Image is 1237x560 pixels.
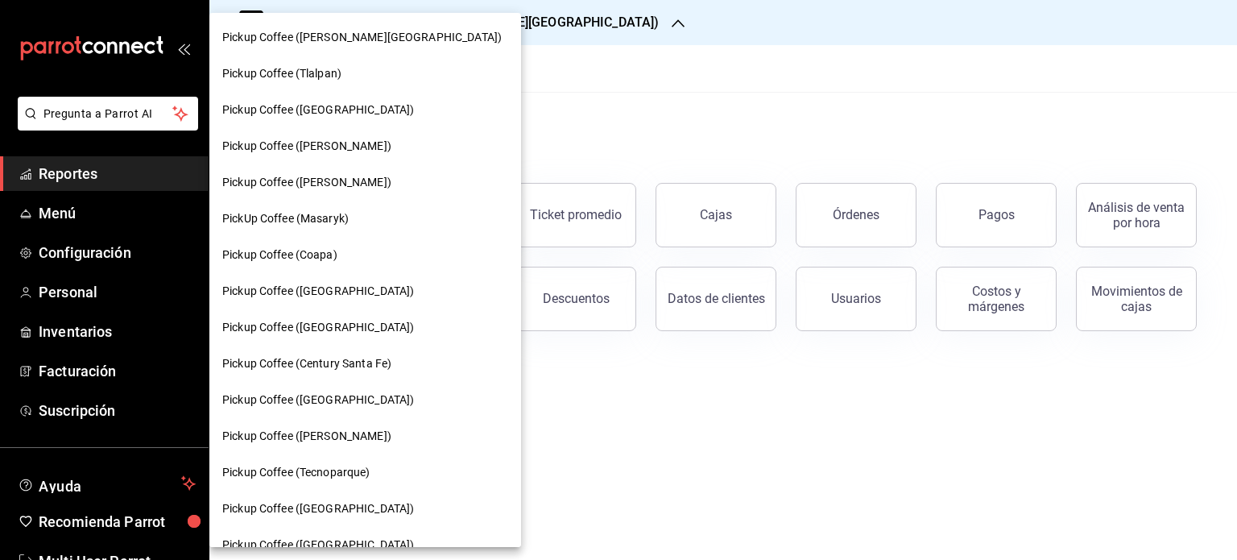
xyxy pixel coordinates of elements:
[209,92,521,128] div: Pickup Coffee ([GEOGRAPHIC_DATA])
[209,201,521,237] div: PickUp Coffee (Masaryk)
[222,210,349,227] span: PickUp Coffee (Masaryk)
[209,128,521,164] div: Pickup Coffee ([PERSON_NAME])
[222,428,391,445] span: Pickup Coffee ([PERSON_NAME])
[209,56,521,92] div: Pickup Coffee (Tlalpan)
[222,392,414,409] span: Pickup Coffee ([GEOGRAPHIC_DATA])
[209,309,521,346] div: Pickup Coffee ([GEOGRAPHIC_DATA])
[222,283,414,300] span: Pickup Coffee ([GEOGRAPHIC_DATA])
[222,464,370,481] span: Pickup Coffee (Tecnoparque)
[209,454,521,491] div: Pickup Coffee (Tecnoparque)
[209,164,521,201] div: Pickup Coffee ([PERSON_NAME])
[222,319,414,336] span: Pickup Coffee ([GEOGRAPHIC_DATA])
[209,273,521,309] div: Pickup Coffee ([GEOGRAPHIC_DATA])
[222,537,414,554] span: Pickup Coffee ([GEOGRAPHIC_DATA])
[209,346,521,382] div: Pickup Coffee (Century Santa Fe)
[222,247,337,263] span: Pickup Coffee (Coapa)
[209,237,521,273] div: Pickup Coffee (Coapa)
[209,382,521,418] div: Pickup Coffee ([GEOGRAPHIC_DATA])
[222,500,414,517] span: Pickup Coffee ([GEOGRAPHIC_DATA])
[222,355,391,372] span: Pickup Coffee (Century Santa Fe)
[209,19,521,56] div: Pickup Coffee ([PERSON_NAME][GEOGRAPHIC_DATA])
[222,138,391,155] span: Pickup Coffee ([PERSON_NAME])
[209,418,521,454] div: Pickup Coffee ([PERSON_NAME])
[222,65,341,82] span: Pickup Coffee (Tlalpan)
[222,174,391,191] span: Pickup Coffee ([PERSON_NAME])
[222,29,502,46] span: Pickup Coffee ([PERSON_NAME][GEOGRAPHIC_DATA])
[209,491,521,527] div: Pickup Coffee ([GEOGRAPHIC_DATA])
[222,102,414,118] span: Pickup Coffee ([GEOGRAPHIC_DATA])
